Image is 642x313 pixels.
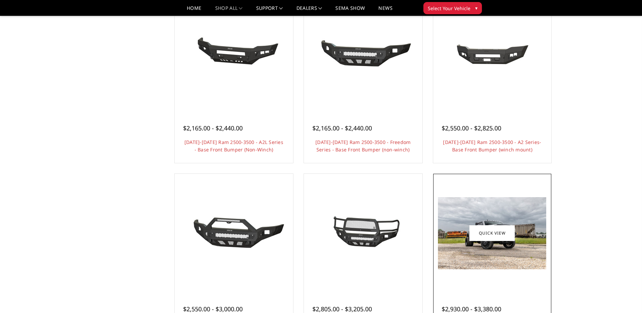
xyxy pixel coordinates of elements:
a: 2019-2025 Ram 2500-3500 - A2 Series - Sport Front Bumper (winch mount) 2019-2025 Ram 2500-3500 - ... [435,175,550,291]
a: Dealers [296,6,322,16]
a: Home [187,6,201,16]
img: 2019-2025 Ram 2500-3500 - Freedom Series - Base Front Bumper (non-winch) [309,27,417,78]
a: [DATE]-[DATE] Ram 2500-3500 - Freedom Series - Base Front Bumper (non-winch) [315,139,411,153]
img: 2019-2024 Ram 2500-3500 - A2L Series - Base Front Bumper (Non-Winch) [180,27,288,78]
img: 2019-2025 Ram 2500-3500 - A2 Series- Base Front Bumper (winch mount) [438,28,546,77]
span: Select Your Vehicle [428,5,470,12]
a: 2019-2025 Ram 2500-3500 - Freedom Series - Extreme Front Bumper (Non-Winch) 2019-2025 Ram 2500-35... [306,175,421,291]
img: 2019-2025 Ram 2500-3500 - Freedom Series - Sport Front Bumper (non-winch) [180,208,288,258]
span: $2,805.00 - $3,205.00 [312,305,372,313]
span: $2,550.00 - $3,000.00 [183,305,243,313]
a: Quick view [469,225,515,241]
img: 2019-2025 Ram 2500-3500 - A2 Series - Sport Front Bumper (winch mount) [438,197,546,269]
a: 2019-2025 Ram 2500-3500 - Freedom Series - Sport Front Bumper (non-winch) Multiple lighting options [176,175,291,291]
span: $2,165.00 - $2,440.00 [183,124,243,132]
iframe: Chat Widget [608,280,642,313]
span: ▾ [475,4,478,12]
a: Support [256,6,283,16]
a: shop all [215,6,243,16]
span: $2,930.00 - $3,380.00 [442,305,501,313]
a: SEMA Show [335,6,365,16]
a: [DATE]-[DATE] Ram 2500-3500 - A2 Series- Base Front Bumper (winch mount) [443,139,541,153]
a: [DATE]-[DATE] Ram 2500-3500 - A2L Series - Base Front Bumper (Non-Winch) [184,139,283,153]
span: $2,550.00 - $2,825.00 [442,124,501,132]
button: Select Your Vehicle [423,2,482,14]
span: $2,165.00 - $2,440.00 [312,124,372,132]
a: News [378,6,392,16]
